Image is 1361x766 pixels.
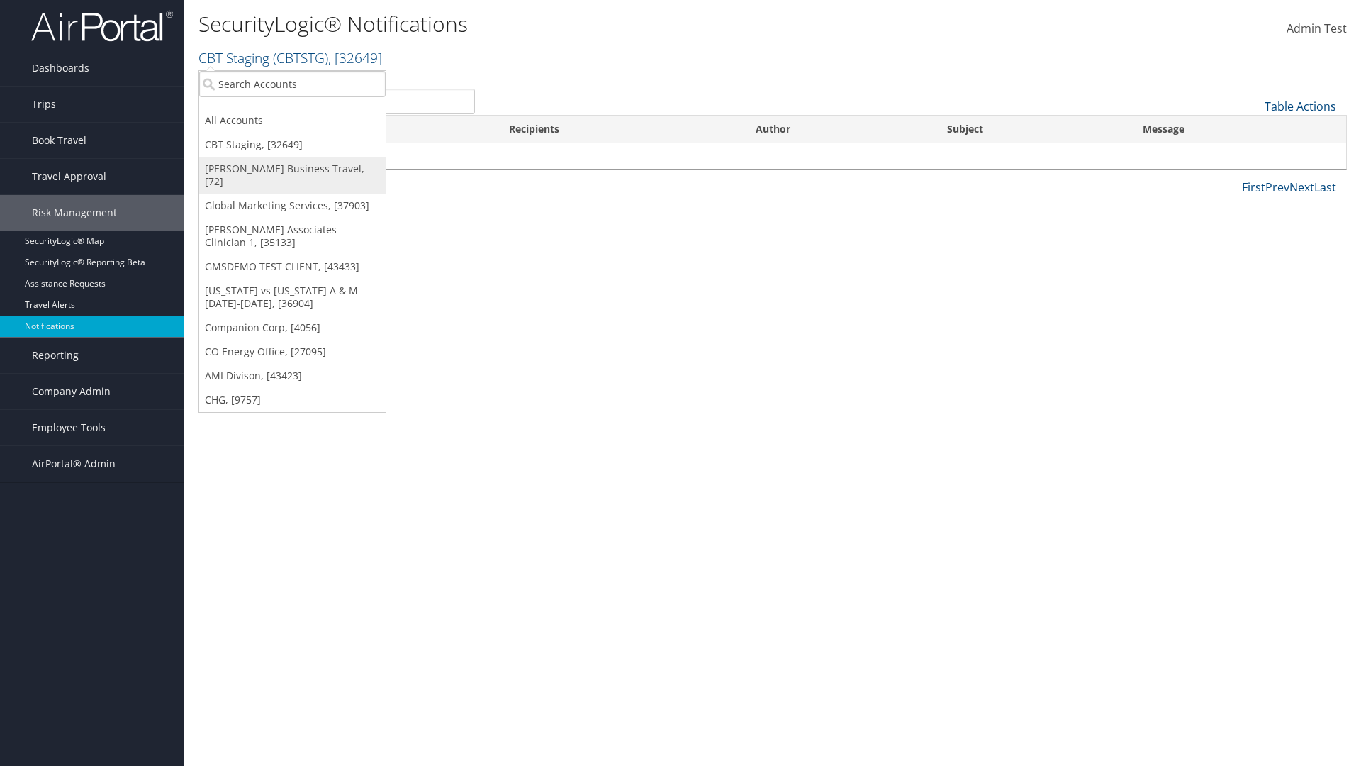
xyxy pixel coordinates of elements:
[199,364,386,388] a: AMI Divison, [43423]
[199,388,386,412] a: CHG, [9757]
[199,316,386,340] a: Companion Corp, [4056]
[32,123,86,158] span: Book Travel
[496,116,744,143] th: Recipients: activate to sort column ascending
[32,159,106,194] span: Travel Approval
[199,194,386,218] a: Global Marketing Services, [37903]
[199,340,386,364] a: CO Energy Office, [27095]
[1265,179,1289,195] a: Prev
[1130,116,1346,143] th: Message: activate to sort column ascending
[1289,179,1314,195] a: Next
[273,48,328,67] span: ( CBTSTG )
[32,338,79,373] span: Reporting
[32,195,117,231] span: Risk Management
[32,50,89,86] span: Dashboards
[32,446,116,482] span: AirPortal® Admin
[934,116,1130,143] th: Subject: activate to sort column ascending
[1287,7,1347,51] a: Admin Test
[32,410,106,445] span: Employee Tools
[199,157,386,194] a: [PERSON_NAME] Business Travel, [72]
[743,116,934,143] th: Author: activate to sort column ascending
[1242,179,1265,195] a: First
[1265,99,1336,114] a: Table Actions
[1314,179,1336,195] a: Last
[199,71,386,97] input: Search Accounts
[31,9,173,43] img: airportal-logo.png
[32,87,56,122] span: Trips
[199,143,1346,169] td: No data available in table
[199,133,386,157] a: CBT Staging, [32649]
[32,374,111,409] span: Company Admin
[328,48,382,67] span: , [ 32649 ]
[199,279,386,316] a: [US_STATE] vs [US_STATE] A & M [DATE]-[DATE], [36904]
[199,218,386,255] a: [PERSON_NAME] Associates - Clinician 1, [35133]
[1287,21,1347,36] span: Admin Test
[199,109,386,133] a: All Accounts
[198,9,964,39] h1: SecurityLogic® Notifications
[198,48,382,67] a: CBT Staging
[199,255,386,279] a: GMSDEMO TEST CLIENT, [43433]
